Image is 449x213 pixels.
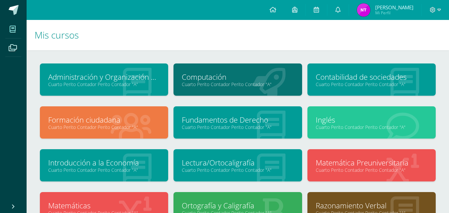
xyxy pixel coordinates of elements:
[316,72,427,82] a: Contabilidad de sociedades
[48,81,160,87] a: Cuarto Perito Contador Perito Contador "A"
[375,4,413,11] span: [PERSON_NAME]
[182,200,293,211] a: Ortografía y Caligrafía
[182,124,293,130] a: Cuarto Perito Contador Perito Contador "A"
[375,10,413,16] span: Mi Perfil
[48,124,160,130] a: Cuarto Perito Contador Perito Contador "A"
[48,200,160,211] a: Matemáticas
[182,81,293,87] a: Cuarto Perito Contador Perito Contador "A"
[48,72,160,82] a: Administración y Organización de Oficina
[316,200,427,211] a: Razonamiento Verbal
[316,124,427,130] a: Cuarto Perito Contador Perito Contador "A"
[48,158,160,168] a: Introducción a la Economía
[48,167,160,173] a: Cuarto Perito Contador Perito Contador "A"
[316,115,427,125] a: Inglés
[357,3,370,17] img: 1138e3e75d2f172034d199e8c710a61a.png
[48,115,160,125] a: Formación ciudadana
[182,167,293,173] a: Cuarto Perito Contador Perito Contador "A"
[316,158,427,168] a: Matemática Preuniversitaria
[182,158,293,168] a: Lectura/Ortocaligrafía
[316,167,427,173] a: Cuarto Perito Contador Perito Contador "A"
[182,115,293,125] a: Fundamentos de Derecho
[182,72,293,82] a: Computación
[35,29,79,41] span: Mis cursos
[316,81,427,87] a: Cuarto Perito Contador Perito Contador "A"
